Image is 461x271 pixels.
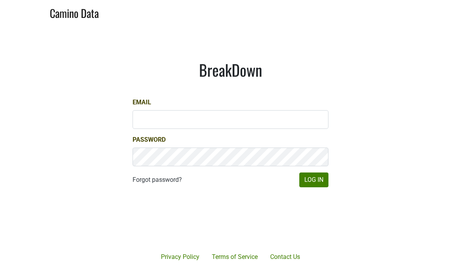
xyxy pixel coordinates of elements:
a: Contact Us [264,249,306,265]
button: Log In [299,172,328,187]
a: Privacy Policy [155,249,206,265]
a: Camino Data [50,3,99,21]
h1: BreakDown [133,61,328,79]
label: Email [133,98,151,107]
label: Password [133,135,166,144]
a: Terms of Service [206,249,264,265]
a: Forgot password? [133,175,182,185]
